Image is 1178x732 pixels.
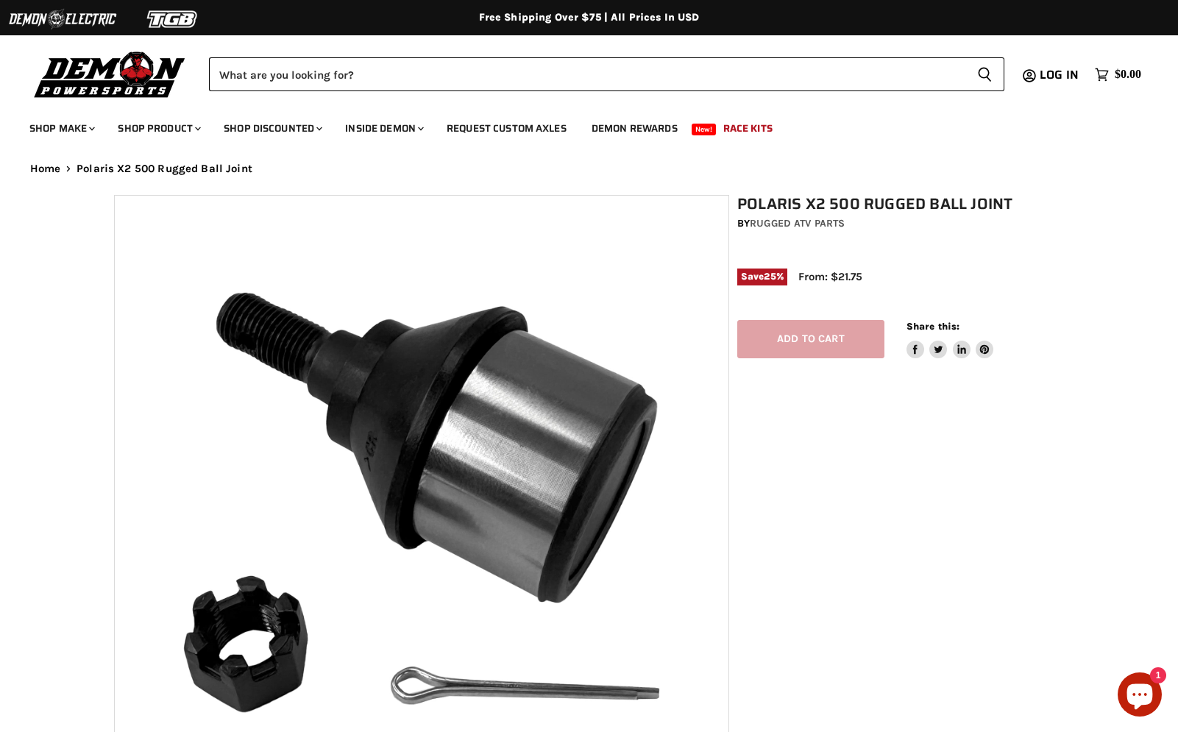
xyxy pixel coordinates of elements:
input: Search [209,57,965,91]
a: Request Custom Axles [436,113,578,143]
a: Home [30,163,61,175]
h1: Polaris X2 500 Rugged Ball Joint [737,195,1073,213]
inbox-online-store-chat: Shopify online store chat [1113,672,1166,720]
a: Rugged ATV Parts [750,217,845,230]
aside: Share this: [906,320,994,359]
div: by [737,216,1073,232]
form: Product [209,57,1004,91]
a: Race Kits [712,113,784,143]
div: Free Shipping Over $75 | All Prices In USD [1,11,1178,24]
span: New! [692,124,717,135]
span: Log in [1040,65,1079,84]
span: 25 [764,271,776,282]
a: Shop Product [107,113,210,143]
ul: Main menu [18,107,1138,143]
span: From: $21.75 [798,270,862,283]
a: Demon Rewards [581,113,689,143]
button: Search [965,57,1004,91]
span: Save % [737,269,787,285]
img: Demon Powersports [29,48,191,100]
img: TGB Logo 2 [118,5,228,33]
a: Shop Make [18,113,104,143]
img: Demon Electric Logo 2 [7,5,118,33]
a: Shop Discounted [213,113,331,143]
span: Polaris X2 500 Rugged Ball Joint [77,163,252,175]
a: Log in [1033,68,1087,82]
span: Share this: [906,321,959,332]
a: $0.00 [1087,64,1149,85]
nav: Breadcrumbs [1,163,1178,175]
span: $0.00 [1115,68,1141,82]
a: Inside Demon [334,113,433,143]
